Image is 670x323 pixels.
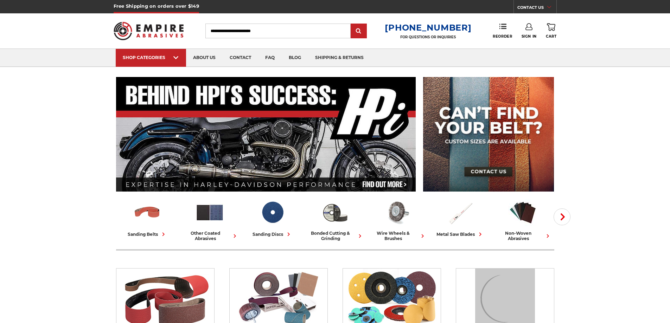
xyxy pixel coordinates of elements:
[181,231,238,241] div: other coated abrasives
[494,231,551,241] div: non-woven abrasives
[181,198,238,241] a: other coated abrasives
[258,49,282,67] a: faq
[385,22,471,33] a: [PHONE_NUMBER]
[369,198,426,241] a: wire wheels & brushes
[517,4,556,13] a: CONTACT US
[308,49,371,67] a: shipping & returns
[223,49,258,67] a: contact
[446,198,475,227] img: Metal Saw Blades
[554,208,570,225] button: Next
[282,49,308,67] a: blog
[128,231,167,238] div: sanding belts
[195,198,224,227] img: Other Coated Abrasives
[253,231,292,238] div: sanding discs
[186,49,223,67] a: about us
[133,198,162,227] img: Sanding Belts
[436,231,484,238] div: metal saw blades
[116,77,416,192] img: Banner for an interview featuring Horsepower Inc who makes Harley performance upgrades featured o...
[369,231,426,241] div: wire wheels & brushes
[119,198,176,238] a: sanding belts
[244,198,301,238] a: sanding discs
[423,77,554,192] img: promo banner for custom belts.
[493,34,512,39] span: Reorder
[494,198,551,241] a: non-woven abrasives
[307,231,364,241] div: bonded cutting & grinding
[258,198,287,227] img: Sanding Discs
[320,198,350,227] img: Bonded Cutting & Grinding
[383,198,412,227] img: Wire Wheels & Brushes
[123,55,179,60] div: SHOP CATEGORIES
[508,198,537,227] img: Non-woven Abrasives
[493,23,512,38] a: Reorder
[546,23,556,39] a: Cart
[522,34,537,39] span: Sign In
[546,34,556,39] span: Cart
[307,198,364,241] a: bonded cutting & grinding
[432,198,489,238] a: metal saw blades
[114,17,184,45] img: Empire Abrasives
[385,35,471,39] p: FOR QUESTIONS OR INQUIRIES
[352,24,366,38] input: Submit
